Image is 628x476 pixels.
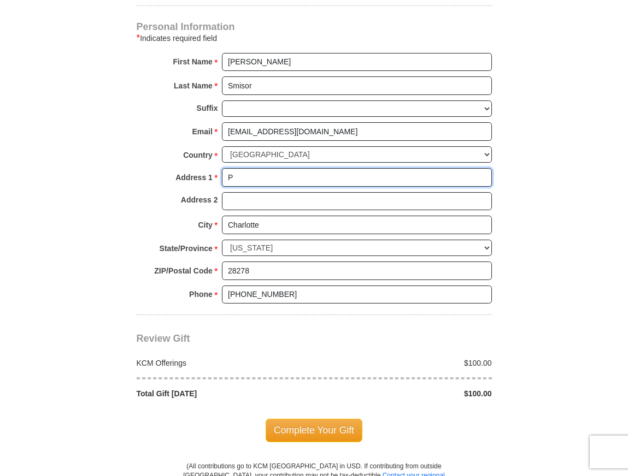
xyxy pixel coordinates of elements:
div: $100.00 [314,388,498,399]
span: Review Gift [137,333,190,344]
strong: State/Province [160,241,213,256]
strong: Email [192,124,213,139]
strong: City [198,217,212,233]
div: $100.00 [314,358,498,368]
strong: Country [183,147,213,163]
div: KCM Offerings [131,358,314,368]
div: Indicates required field [137,32,492,45]
strong: First Name [173,54,213,69]
strong: Address 1 [175,170,213,185]
strong: Phone [189,287,213,302]
h4: Personal Information [137,22,492,31]
div: Total Gift [DATE] [131,388,314,399]
strong: ZIP/Postal Code [154,263,213,278]
strong: Address 2 [181,192,218,207]
strong: Last Name [174,78,213,93]
span: Complete Your Gift [266,419,362,442]
strong: Suffix [197,100,218,116]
